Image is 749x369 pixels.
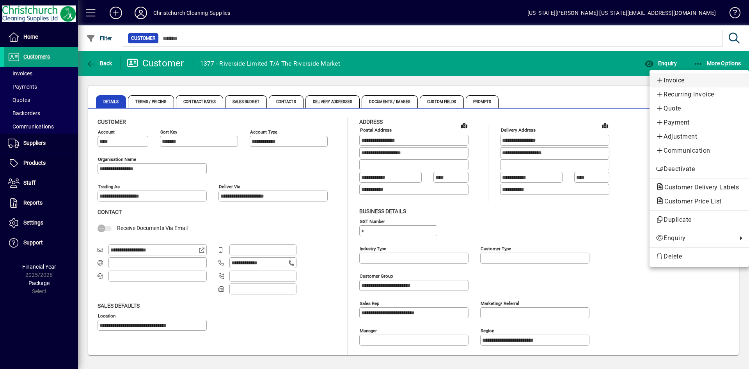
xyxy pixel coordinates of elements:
[656,118,743,127] span: Payment
[656,90,743,99] span: Recurring Invoice
[656,132,743,141] span: Adjustment
[656,252,743,261] span: Delete
[656,215,743,225] span: Duplicate
[650,162,749,176] button: Deactivate customer
[656,164,743,174] span: Deactivate
[656,198,726,205] span: Customer Price List
[656,184,743,191] span: Customer Delivery Labels
[656,76,743,85] span: Invoice
[656,104,743,113] span: Quote
[656,146,743,155] span: Communication
[656,234,733,243] span: Enquiry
